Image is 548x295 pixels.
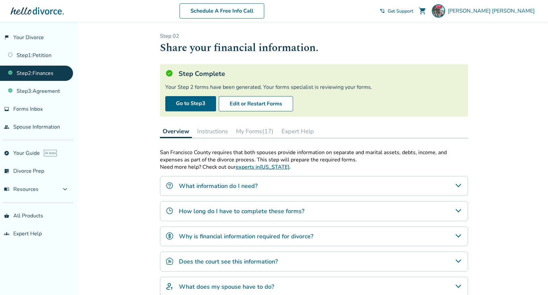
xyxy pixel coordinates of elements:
span: shopping_basket [4,213,9,218]
p: Need more help? Check out our . [160,163,468,171]
img: What does my spouse have to do? [166,282,174,290]
img: What information do I need? [166,182,174,190]
div: How long do I have to complete these forms? [160,201,468,221]
button: Overview [160,125,192,138]
button: Instructions [195,125,231,138]
span: menu_book [4,187,9,192]
img: Does the court see this information? [166,257,174,265]
button: Expert Help [279,125,317,138]
div: Does the court see this information? [160,252,468,271]
span: expand_more [61,185,69,193]
span: inbox [4,106,9,112]
h4: Why is financial information required for divorce? [179,232,313,241]
button: Edit or Restart Forms [219,96,293,111]
h4: What information do I need? [179,182,258,190]
span: flag_2 [4,35,9,40]
button: My Forms(17) [233,125,276,138]
span: explore [4,150,9,156]
span: people [4,124,9,130]
span: Get Support [388,8,413,14]
iframe: Chat Widget [515,263,548,295]
span: Resources [4,186,39,193]
h4: How long do I have to complete these forms? [179,207,304,215]
p: Step 0 2 [160,32,468,40]
img: Why is financial information required for divorce? [166,232,174,240]
a: Go to Step3 [165,96,216,111]
span: Forms Inbox [13,105,43,113]
div: Your Step 2 forms have been generated. Your forms specialist is reviewing your forms. [165,84,463,91]
p: San Francisco County requires that both spouses provide information on separate and marital asset... [160,149,468,163]
h5: Step Complete [179,69,225,78]
div: Why is financial information required for divorce? [160,226,468,246]
a: Schedule A Free Info Call [180,3,264,19]
img: How long do I have to complete these forms? [166,207,174,215]
span: [PERSON_NAME] [PERSON_NAME] [448,7,537,15]
a: phone_in_talkGet Support [380,8,413,14]
span: phone_in_talk [380,8,385,14]
h4: What does my spouse have to do? [179,282,274,291]
div: What information do I need? [160,176,468,196]
span: groups [4,231,9,236]
span: AI beta [44,150,57,156]
h1: Share your financial information. [160,40,468,56]
span: list_alt_check [4,168,9,174]
span: shopping_cart [419,7,427,15]
h4: Does the court see this information? [179,257,278,266]
a: experts in[US_STATE] [236,163,289,171]
img: Aaron Murphy [432,4,445,18]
